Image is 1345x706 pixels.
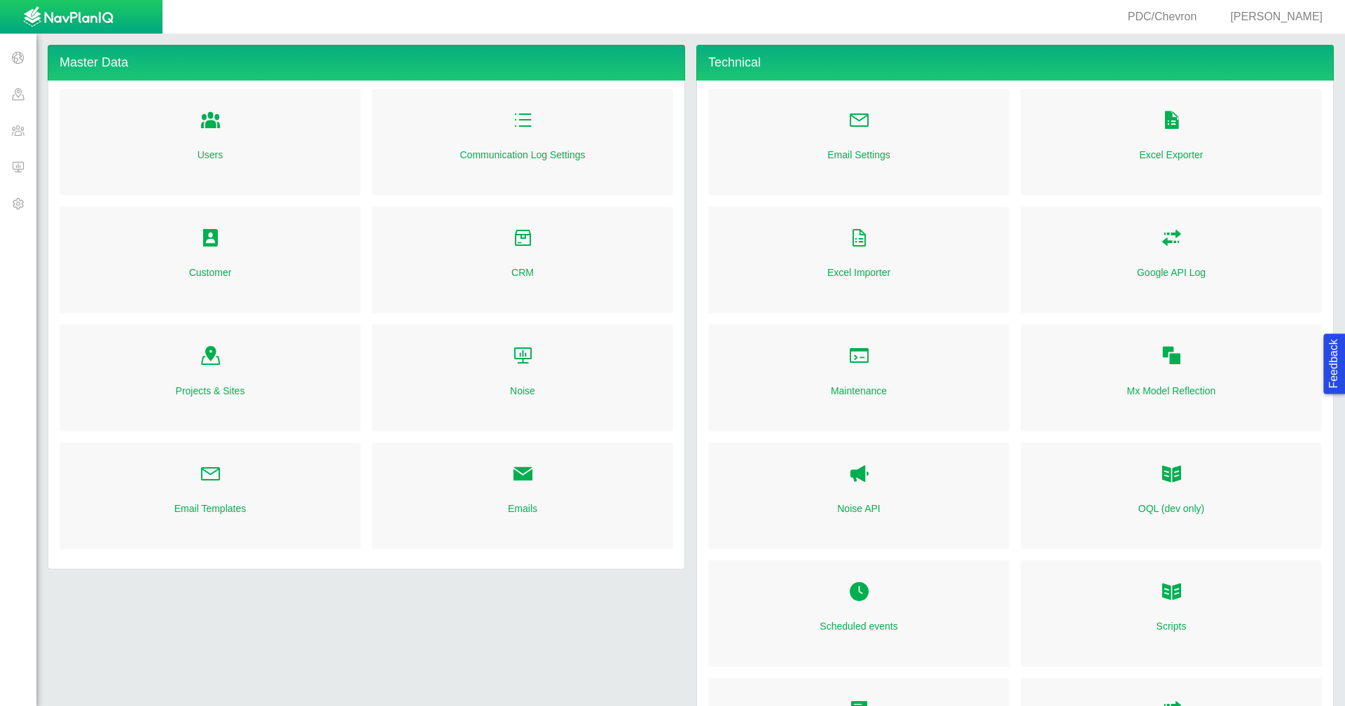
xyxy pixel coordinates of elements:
a: Mx Model Reflection [1127,384,1216,398]
div: Folder Open Icon Emails [372,443,673,549]
a: Folder Open Icon [848,106,870,137]
div: Folder Open Icon Mx Model Reflection [1021,324,1322,431]
a: Scripts [1157,619,1187,633]
a: Google API Log [1137,265,1206,279]
a: Emails [508,501,537,515]
span: PDC/Chevron [1128,11,1197,22]
a: Excel Exporter [1139,148,1203,162]
a: Folder Open Icon [512,341,534,372]
div: Folder Open Icon CRM [372,207,673,313]
a: Folder Open Icon [1161,223,1182,254]
div: Noise API Noise API [708,443,1009,549]
h4: Master Data [48,45,685,81]
a: Folder Open Icon [512,223,534,254]
a: Email Templates [174,501,246,515]
a: Folder Open Icon [848,341,870,372]
div: Folder Open Icon Projects & Sites [60,324,361,431]
a: Noise API [848,459,870,490]
a: Folder Open Icon [848,223,870,254]
a: OQL [1161,459,1182,490]
a: OQL (dev only) [1138,501,1204,515]
a: Email Settings [827,148,890,162]
div: Folder Open Icon Maintenance [708,324,1009,431]
a: Scheduled events [820,619,897,633]
button: Feedback [1323,333,1345,394]
div: Folder Open Icon Scripts [1021,560,1322,667]
a: Folder Open Icon [1161,577,1182,608]
div: Folder Open Icon Email Settings [708,89,1009,195]
div: Folder Open Icon Email Templates [60,443,361,549]
a: Maintenance [831,384,887,398]
a: Folder Open Icon [200,459,221,490]
img: UrbanGroupSolutionsTheme$USG_Images$logo.png [23,6,113,29]
a: Noise API [837,501,880,515]
a: Users [198,148,223,162]
div: Folder Open Icon Excel Exporter [1021,89,1322,195]
a: CRM [511,265,534,279]
a: Folder Open Icon [200,341,221,372]
div: Folder Open Icon Users [60,89,361,195]
div: [PERSON_NAME] [1213,9,1328,25]
a: Folder Open Icon [200,106,221,137]
a: Folder Open Icon [512,459,534,490]
h4: Technical [696,45,1334,81]
a: Folder Open Icon [1161,341,1182,372]
a: Communication Log Settings [460,148,586,162]
div: Folder Open Icon Noise [372,324,673,431]
div: Folder Open Icon Customer [60,207,361,313]
div: Folder Open Icon Scheduled events [708,560,1009,667]
div: OQL OQL (dev only) [1021,443,1322,549]
a: Folder Open Icon [848,577,870,608]
a: Noise [510,384,535,398]
div: Folder Open Icon Google API Log [1021,207,1322,313]
a: Folder Open Icon [512,106,534,137]
a: Customer [189,265,232,279]
div: Folder Open Icon Excel Importer [708,207,1009,313]
a: Folder Open Icon [200,223,221,254]
a: Excel Importer [827,265,890,279]
span: [PERSON_NAME] [1230,11,1323,22]
a: Folder Open Icon [1161,106,1182,137]
a: Projects & Sites [176,384,245,398]
div: Folder Open Icon Communication Log Settings [372,89,673,195]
